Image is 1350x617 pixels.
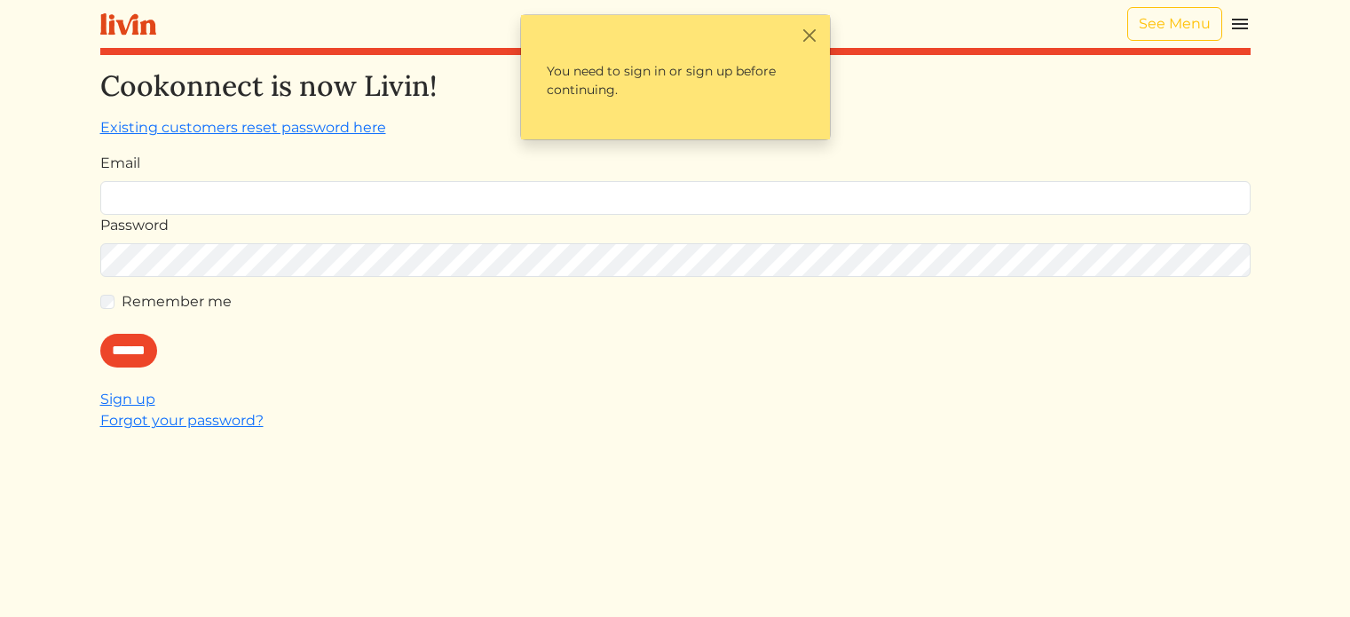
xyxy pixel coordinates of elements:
a: See Menu [1127,7,1222,41]
a: Existing customers reset password here [100,119,386,136]
a: Sign up [100,391,155,407]
a: Forgot your password? [100,412,264,429]
label: Email [100,153,140,174]
h2: Cookonnect is now Livin! [100,69,1251,103]
img: menu_hamburger-cb6d353cf0ecd9f46ceae1c99ecbeb4a00e71ca567a856bd81f57e9d8c17bb26.svg [1229,13,1251,35]
label: Remember me [122,291,232,312]
label: Password [100,215,169,236]
button: Close [801,26,819,44]
p: You need to sign in or sign up before continuing. [532,47,819,115]
img: livin-logo-a0d97d1a881af30f6274990eb6222085a2533c92bbd1e4f22c21b4f0d0e3210c.svg [100,13,156,36]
